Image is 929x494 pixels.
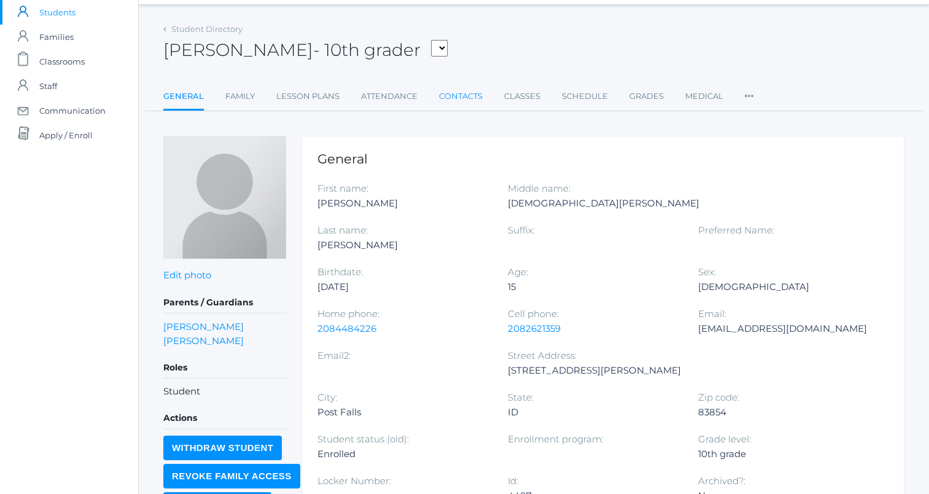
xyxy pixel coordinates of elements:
[698,405,869,420] div: 83854
[508,323,561,334] a: 2082621359
[163,436,282,460] input: Withdraw Student
[313,39,421,60] span: - 10th grader
[562,84,608,109] a: Schedule
[317,308,379,320] label: Home phone:
[508,405,680,420] div: ID
[163,84,204,111] a: General
[317,196,489,211] div: [PERSON_NAME]
[171,24,243,34] a: Student Directory
[317,182,368,194] label: First name:
[508,350,577,361] label: Street Address:
[698,321,869,336] div: [EMAIL_ADDRESS][DOMAIN_NAME]
[508,280,680,294] div: 15
[508,363,681,378] div: [STREET_ADDRESS][PERSON_NAME]
[317,405,489,420] div: Post Falls
[508,182,570,194] label: Middle name:
[317,280,489,294] div: [DATE]
[317,323,376,334] a: 2084484226
[317,266,363,278] label: Birthdate:
[508,266,528,278] label: Age:
[685,84,723,109] a: Medical
[508,391,534,403] label: State:
[508,196,699,211] div: [DEMOGRAPHIC_DATA][PERSON_NAME]
[39,74,57,98] span: Staff
[163,358,286,378] h5: Roles
[629,84,664,109] a: Grades
[317,391,337,403] label: City:
[163,385,286,399] li: Student
[698,266,715,278] label: Sex:
[698,475,745,487] label: Archived?:
[163,334,244,348] a: [PERSON_NAME]
[317,447,489,461] div: Enrolled
[439,84,483,109] a: Contacts
[698,224,774,236] label: Preferred Name:
[317,350,351,361] label: Email2:
[276,84,340,109] a: Lesson Plans
[39,25,74,49] span: Families
[508,475,518,487] label: Id:
[698,447,869,461] div: 10th grade
[698,433,750,445] label: Grade level:
[163,320,244,334] a: [PERSON_NAME]
[39,123,93,147] span: Apply / Enroll
[39,49,85,74] span: Classrooms
[317,475,391,487] label: Locker Number:
[317,238,489,253] div: [PERSON_NAME]
[163,292,286,313] h5: Parents / Guardians
[508,433,604,445] label: Enrollment program:
[508,308,559,320] label: Cell phone:
[504,84,540,109] a: Classes
[225,84,255,109] a: Family
[698,308,726,320] label: Email:
[39,98,106,123] span: Communication
[317,152,888,166] h1: General
[508,224,535,236] label: Suffix:
[361,84,418,109] a: Attendance
[698,280,869,294] div: [DEMOGRAPHIC_DATA]
[698,391,739,403] label: Zip code:
[163,464,300,488] input: Revoke Family Access
[163,408,286,429] h5: Actions
[163,41,448,60] h2: [PERSON_NAME]
[317,433,409,445] label: Student status (old):
[163,269,211,281] a: Edit photo
[163,136,286,259] img: Ryan Lawler
[317,224,368,236] label: Last name:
